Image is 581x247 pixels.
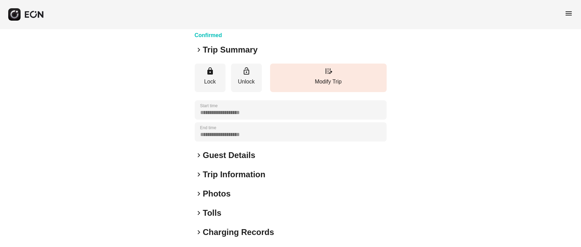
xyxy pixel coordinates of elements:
span: menu [565,9,573,18]
button: Lock [195,64,226,92]
span: keyboard_arrow_right [195,46,203,54]
span: keyboard_arrow_right [195,170,203,179]
span: lock_open [242,67,251,75]
span: keyboard_arrow_right [195,151,203,159]
button: Modify Trip [270,64,387,92]
span: edit_road [324,67,332,75]
span: keyboard_arrow_right [195,190,203,198]
h2: Trip Information [203,169,266,180]
p: Lock [198,78,222,86]
h2: Trip Summary [203,44,258,55]
p: Unlock [234,78,258,86]
span: keyboard_arrow_right [195,209,203,217]
h3: Confirmed [195,31,325,40]
h2: Tolls [203,207,221,218]
h2: Photos [203,188,231,199]
span: keyboard_arrow_right [195,228,203,236]
h2: Charging Records [203,227,274,238]
span: lock [206,67,214,75]
p: Modify Trip [274,78,383,86]
h2: Guest Details [203,150,255,161]
button: Unlock [231,64,262,92]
